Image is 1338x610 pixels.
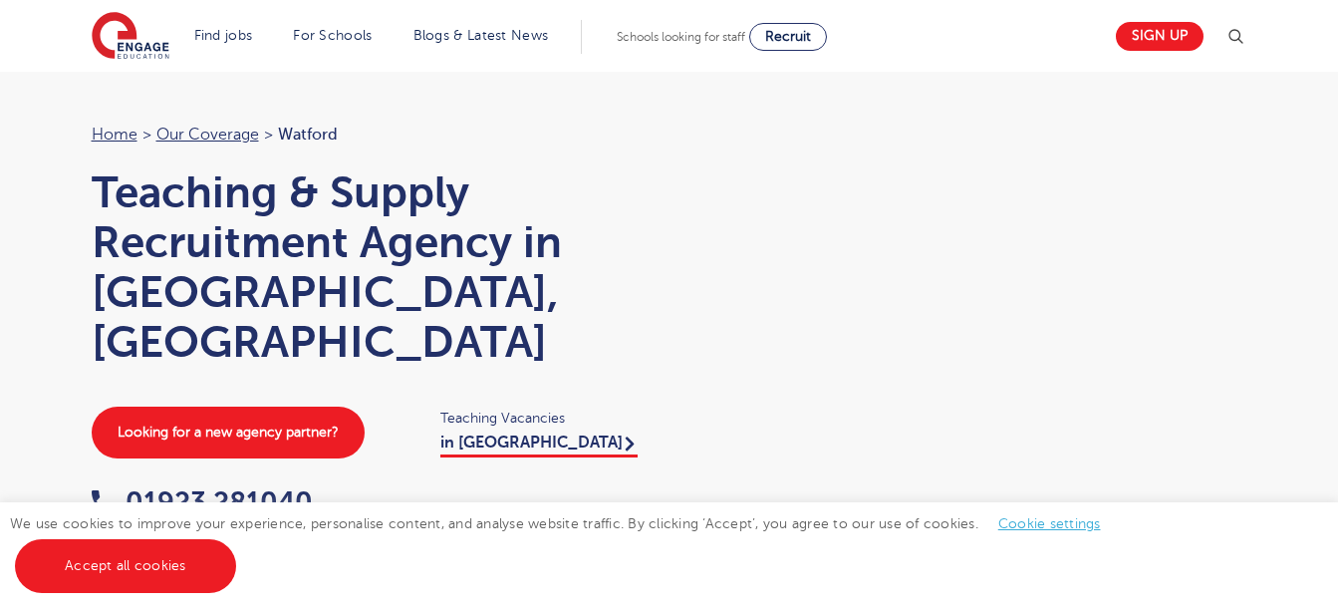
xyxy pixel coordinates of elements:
span: We use cookies to improve your experience, personalise content, and analyse website traffic. By c... [10,516,1121,573]
a: Blogs & Latest News [413,28,549,43]
a: Find jobs [194,28,253,43]
h1: Teaching & Supply Recruitment Agency in [GEOGRAPHIC_DATA], [GEOGRAPHIC_DATA] [92,167,650,367]
a: Our coverage [156,126,259,144]
a: Sign up [1116,22,1204,51]
a: Cookie settings [998,516,1101,531]
a: in [GEOGRAPHIC_DATA] [440,434,638,457]
span: Recruit [765,29,811,44]
a: Home [92,126,137,144]
span: Teaching Vacancies [440,407,650,430]
a: 01923 281040 [92,486,313,517]
span: Schools looking for staff [617,30,745,44]
nav: breadcrumb [92,122,650,148]
a: Accept all cookies [15,539,236,593]
a: Recruit [749,23,827,51]
a: For Schools [293,28,372,43]
a: Looking for a new agency partner? [92,407,365,458]
img: Engage Education [92,12,169,62]
span: > [264,126,273,144]
span: > [142,126,151,144]
span: Watford [278,126,338,144]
